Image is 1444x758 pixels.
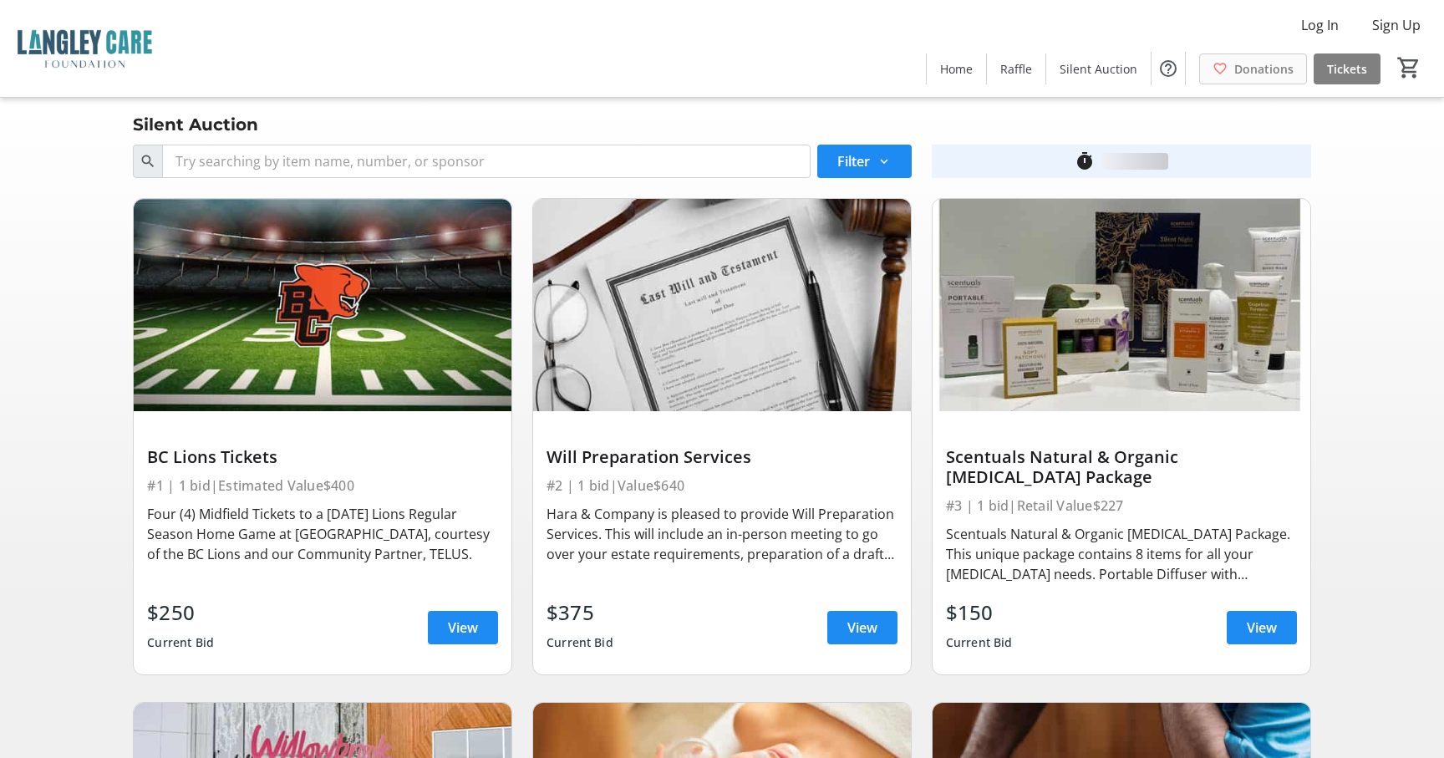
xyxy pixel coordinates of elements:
a: View [428,611,498,644]
div: Scentuals Natural & Organic [MEDICAL_DATA] Package. This unique package contains 8 items for all ... [946,524,1297,584]
span: Home [940,60,973,78]
div: Will Preparation Services [547,447,897,467]
button: Filter [817,145,912,178]
span: Sign Up [1372,15,1421,35]
input: Try searching by item name, number, or sponsor [162,145,811,178]
div: $375 [547,598,613,628]
img: Scentuals Natural & Organic Skin Care Package [933,199,1310,411]
span: Tickets [1327,60,1367,78]
a: View [1227,611,1297,644]
div: $150 [946,598,1013,628]
button: Sign Up [1359,12,1434,38]
div: Current Bid [547,628,613,658]
div: loading [1101,153,1168,170]
div: Four (4) Midfield Tickets to a [DATE] Lions Regular Season Home Game at [GEOGRAPHIC_DATA], courte... [147,504,498,564]
span: Donations [1234,60,1294,78]
div: BC Lions Tickets [147,447,498,467]
a: Silent Auction [1046,53,1151,84]
div: Current Bid [946,628,1013,658]
button: Log In [1288,12,1352,38]
img: Langley Care Foundation 's Logo [10,7,159,90]
a: Tickets [1314,53,1380,84]
div: Scentuals Natural & Organic [MEDICAL_DATA] Package [946,447,1297,487]
button: Help [1152,52,1185,85]
span: Silent Auction [1060,60,1137,78]
span: View [448,618,478,638]
span: View [847,618,877,638]
div: #3 | 1 bid | Retail Value $227 [946,494,1297,517]
div: #1 | 1 bid | Estimated Value $400 [147,474,498,497]
a: Raffle [987,53,1045,84]
span: Log In [1301,15,1339,35]
a: View [827,611,897,644]
div: Silent Auction [123,111,268,138]
div: Current Bid [147,628,214,658]
div: Hara & Company is pleased to provide Will Preparation Services. This will include an in-person me... [547,504,897,564]
a: Donations [1199,53,1307,84]
img: BC Lions Tickets [134,199,511,411]
span: View [1247,618,1277,638]
span: Filter [837,151,870,171]
div: $250 [147,598,214,628]
span: Raffle [1000,60,1032,78]
a: Home [927,53,986,84]
mat-icon: timer_outline [1075,151,1095,171]
button: Cart [1394,53,1424,83]
img: Will Preparation Services [533,199,911,411]
div: #2 | 1 bid | Value $640 [547,474,897,497]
